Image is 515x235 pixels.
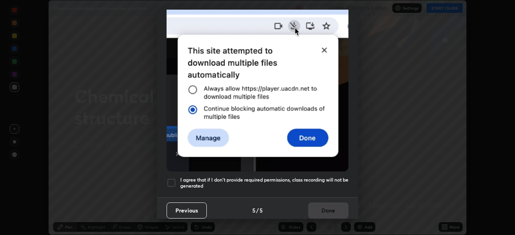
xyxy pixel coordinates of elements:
h5: I agree that if I don't provide required permissions, class recording will not be generated [180,177,348,189]
h4: / [256,206,259,215]
h4: 5 [252,206,255,215]
button: Previous [167,202,207,219]
h4: 5 [260,206,263,215]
